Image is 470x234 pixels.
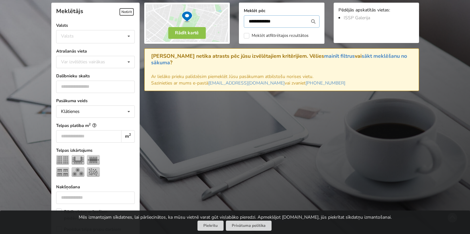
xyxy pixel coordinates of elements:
div: Pēdējās apskatītās vietas: [338,8,414,14]
label: Telpas izkārtojums [56,147,135,154]
a: [EMAIL_ADDRESS][DOMAIN_NAME] [208,80,285,86]
button: Piekrītu [197,221,224,231]
button: Rādīt kartē [168,27,206,39]
div: Valsts [61,33,74,39]
span: Meklētājs [56,7,83,15]
label: Rādīt vietas ar īpašiem piedāvājumiem [56,209,135,222]
label: Meklēt pēc [244,8,320,14]
span: Notīrīt [119,8,134,16]
img: Teātris [56,155,69,165]
div: m [121,130,134,143]
p: Ar lielāko prieku palīdzēsim piemeklēt Jūsu pasākumam atbilstošu norises vietu. Sazinieties ar mu... [151,67,412,86]
div: [PERSON_NAME] netika atrasts pēc jūsu izvēlētajiem kritērijiem. Vēlies vai ? [151,53,412,66]
a: Privātuma politika [226,221,272,231]
img: Klase [56,167,69,177]
div: Var izvēlēties vairākas [59,58,120,66]
sup: 2 [89,122,91,126]
label: Valsts [56,22,135,29]
label: Dalībnieku skaits [56,73,135,79]
sup: 2 [129,132,131,137]
div: Klātienes [61,109,80,114]
img: Sapulce [87,155,100,165]
label: Telpas platība m [56,122,135,129]
img: U-Veids [71,155,85,165]
a: ISSP Galerija [344,15,370,21]
label: Nakšņošana [56,184,135,190]
a: [PHONE_NUMBER] [305,80,345,86]
img: Rādīt kartē [144,3,230,44]
a: mainīt filtrus [324,53,355,60]
label: Atrašanās vieta [56,48,135,55]
img: Pieņemšana [87,167,100,177]
label: Meklēt atfiltrētajos rezultātos [244,33,308,39]
img: Bankets [71,167,85,177]
a: sākt meklēšanu no sākuma [151,53,407,66]
label: Pasākuma veids [56,98,135,104]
